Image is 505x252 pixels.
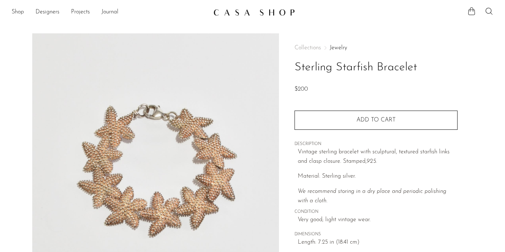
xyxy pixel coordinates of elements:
span: Collections [295,45,321,51]
a: Journal [101,8,118,17]
a: Designers [36,8,59,17]
nav: Breadcrumbs [295,45,458,51]
span: $200 [295,86,308,92]
span: Add to cart [356,117,396,123]
span: DESCRIPTION [295,141,458,148]
p: Vintage sterling bracelet with sculptural, textured starfish links and clasp closure. Stamped, [298,148,458,166]
p: Material: Sterling silver. [298,172,458,181]
nav: Desktop navigation [12,6,208,18]
button: Add to cart [295,111,458,129]
span: Length: 7.25 in (18.41 cm) [298,238,458,247]
em: 925. [367,158,377,164]
span: CONDITION [295,209,458,215]
a: Shop [12,8,24,17]
a: Projects [71,8,90,17]
span: Very good; light vintage wear. [298,215,458,225]
ul: NEW HEADER MENU [12,6,208,18]
span: DIMENSIONS [295,231,458,238]
a: Jewelry [330,45,347,51]
em: We recommend storing in a dry place and periodic polishing with a cloth. [298,189,446,204]
h1: Sterling Starfish Bracelet [295,58,458,77]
